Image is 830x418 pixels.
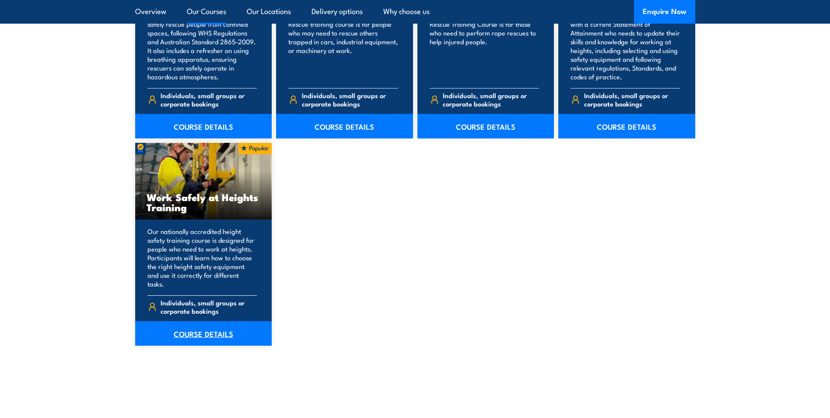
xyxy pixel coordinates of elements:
span: Individuals, small groups or corporate bookings [161,91,257,108]
a: COURSE DETAILS [417,114,554,138]
span: Individuals, small groups or corporate bookings [161,298,257,315]
span: Individuals, small groups or corporate bookings [584,91,680,108]
a: COURSE DETAILS [558,114,695,138]
p: This course teaches your team how to safely rescue people from confined spaces, following WHS Reg... [147,11,257,81]
p: Our nationally accredited Road Crash Rescue training course is for people who may need to rescue ... [288,11,398,81]
a: COURSE DETAILS [276,114,413,138]
span: Individuals, small groups or corporate bookings [443,91,539,108]
p: Our nationally accredited height safety training course is designed for people who need to work a... [147,227,257,288]
a: COURSE DETAILS [135,114,272,138]
h3: Work Safely at Heights Training [147,192,261,212]
p: Our nationally accredited Vertical Rescue Training Course is for those who need to perform rope r... [430,11,539,81]
a: COURSE DETAILS [135,321,272,346]
span: Individuals, small groups or corporate bookings [302,91,398,108]
p: This refresher course is for anyone with a current Statement of Attainment who needs to update th... [571,11,680,81]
